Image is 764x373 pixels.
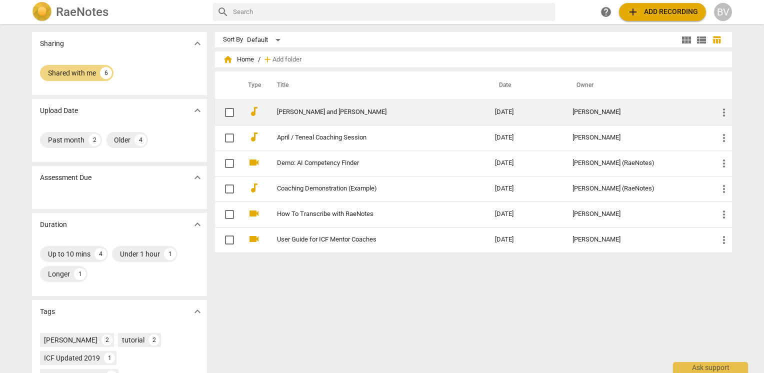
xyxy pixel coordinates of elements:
span: add [627,6,639,18]
p: Tags [40,306,55,317]
th: Type [240,71,265,99]
span: view_module [680,34,692,46]
div: tutorial [122,335,144,345]
div: 1 [104,352,115,363]
button: Show more [190,217,205,232]
div: 4 [134,134,146,146]
span: expand_more [191,218,203,230]
span: Add recording [627,6,698,18]
span: view_list [695,34,707,46]
div: [PERSON_NAME] (RaeNotes) [572,159,702,167]
a: Demo: AI Competency Finder [277,159,459,167]
button: Table view [709,32,724,47]
div: [PERSON_NAME] [44,335,97,345]
div: 1 [74,268,86,280]
button: Show more [190,170,205,185]
button: Tile view [679,32,694,47]
div: Past month [48,135,84,145]
span: more_vert [718,183,730,195]
span: expand_more [191,104,203,116]
span: expand_more [191,305,203,317]
button: Upload [619,3,706,21]
span: videocam [248,233,260,245]
a: [PERSON_NAME] and [PERSON_NAME] [277,108,459,116]
div: Under 1 hour [120,249,160,259]
p: Upload Date [40,105,78,116]
div: Up to 10 mins [48,249,90,259]
span: more_vert [718,208,730,220]
button: Show more [190,103,205,118]
a: April / Teneal Coaching Session [277,134,459,141]
td: [DATE] [487,125,564,150]
img: Logo [32,2,52,22]
div: Ask support [673,362,748,373]
span: Add folder [272,56,301,63]
div: [PERSON_NAME] [572,210,702,218]
span: audiotrack [248,105,260,117]
a: Help [597,3,615,21]
span: expand_more [191,171,203,183]
div: [PERSON_NAME] (RaeNotes) [572,185,702,192]
span: more_vert [718,106,730,118]
div: 4 [94,248,106,260]
div: 2 [88,134,100,146]
p: Duration [40,219,67,230]
a: Coaching Demonstration (Example) [277,185,459,192]
th: Title [265,71,487,99]
button: BV [714,3,732,21]
td: [DATE] [487,99,564,125]
span: / [258,56,260,63]
div: 2 [148,334,159,345]
span: more_vert [718,234,730,246]
button: Show more [190,304,205,319]
td: [DATE] [487,176,564,201]
td: [DATE] [487,201,564,227]
th: Date [487,71,564,99]
div: Older [114,135,130,145]
span: videocam [248,156,260,168]
div: 2 [101,334,112,345]
div: Shared with me [48,68,96,78]
span: audiotrack [248,182,260,194]
span: help [600,6,612,18]
div: Default [247,32,284,48]
div: [PERSON_NAME] [572,134,702,141]
span: home [223,54,233,64]
button: List view [694,32,709,47]
span: expand_more [191,37,203,49]
span: table_chart [712,35,721,44]
div: Sort By [223,36,243,43]
span: add [262,54,272,64]
a: LogoRaeNotes [32,2,205,22]
button: Show more [190,36,205,51]
h2: RaeNotes [56,5,108,19]
a: User Guide for ICF Mentor Coaches [277,236,459,243]
td: [DATE] [487,150,564,176]
span: audiotrack [248,131,260,143]
a: How To Transcribe with RaeNotes [277,210,459,218]
p: Assessment Due [40,172,91,183]
div: 6 [100,67,112,79]
span: search [217,6,229,18]
span: more_vert [718,157,730,169]
input: Search [233,4,551,20]
span: Home [223,54,254,64]
p: Sharing [40,38,64,49]
div: [PERSON_NAME] [572,236,702,243]
div: ICF Updated 2019 [44,353,100,363]
div: [PERSON_NAME] [572,108,702,116]
td: [DATE] [487,227,564,252]
th: Owner [564,71,710,99]
div: Longer [48,269,70,279]
div: 1 [164,248,176,260]
span: videocam [248,207,260,219]
span: more_vert [718,132,730,144]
